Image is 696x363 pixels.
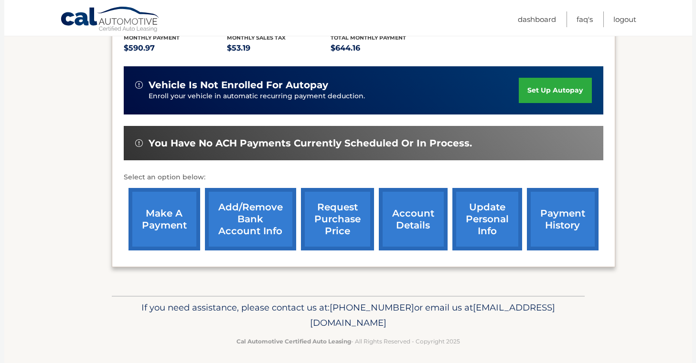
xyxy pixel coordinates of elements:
[205,188,296,250] a: Add/Remove bank account info
[135,139,143,147] img: alert-white.svg
[60,6,161,34] a: Cal Automotive
[128,188,200,250] a: make a payment
[227,41,331,55] p: $53.19
[452,188,522,250] a: update personal info
[331,41,434,55] p: $644.16
[301,188,374,250] a: request purchase price
[124,172,603,183] p: Select an option below:
[118,300,578,331] p: If you need assistance, please contact us at: or email us at
[613,11,636,27] a: Logout
[124,41,227,55] p: $590.97
[519,78,591,103] a: set up autopay
[149,91,519,102] p: Enroll your vehicle in automatic recurring payment deduction.
[330,302,414,313] span: [PHONE_NUMBER]
[518,11,556,27] a: Dashboard
[236,338,351,345] strong: Cal Automotive Certified Auto Leasing
[149,79,328,91] span: vehicle is not enrolled for autopay
[577,11,593,27] a: FAQ's
[149,137,472,149] span: You have no ACH payments currently scheduled or in process.
[227,34,286,41] span: Monthly sales Tax
[527,188,599,250] a: payment history
[310,302,555,328] span: [EMAIL_ADDRESS][DOMAIN_NAME]
[379,188,448,250] a: account details
[124,34,180,41] span: Monthly Payment
[118,336,578,346] p: - All Rights Reserved - Copyright 2025
[135,81,143,89] img: alert-white.svg
[331,34,406,41] span: Total Monthly Payment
